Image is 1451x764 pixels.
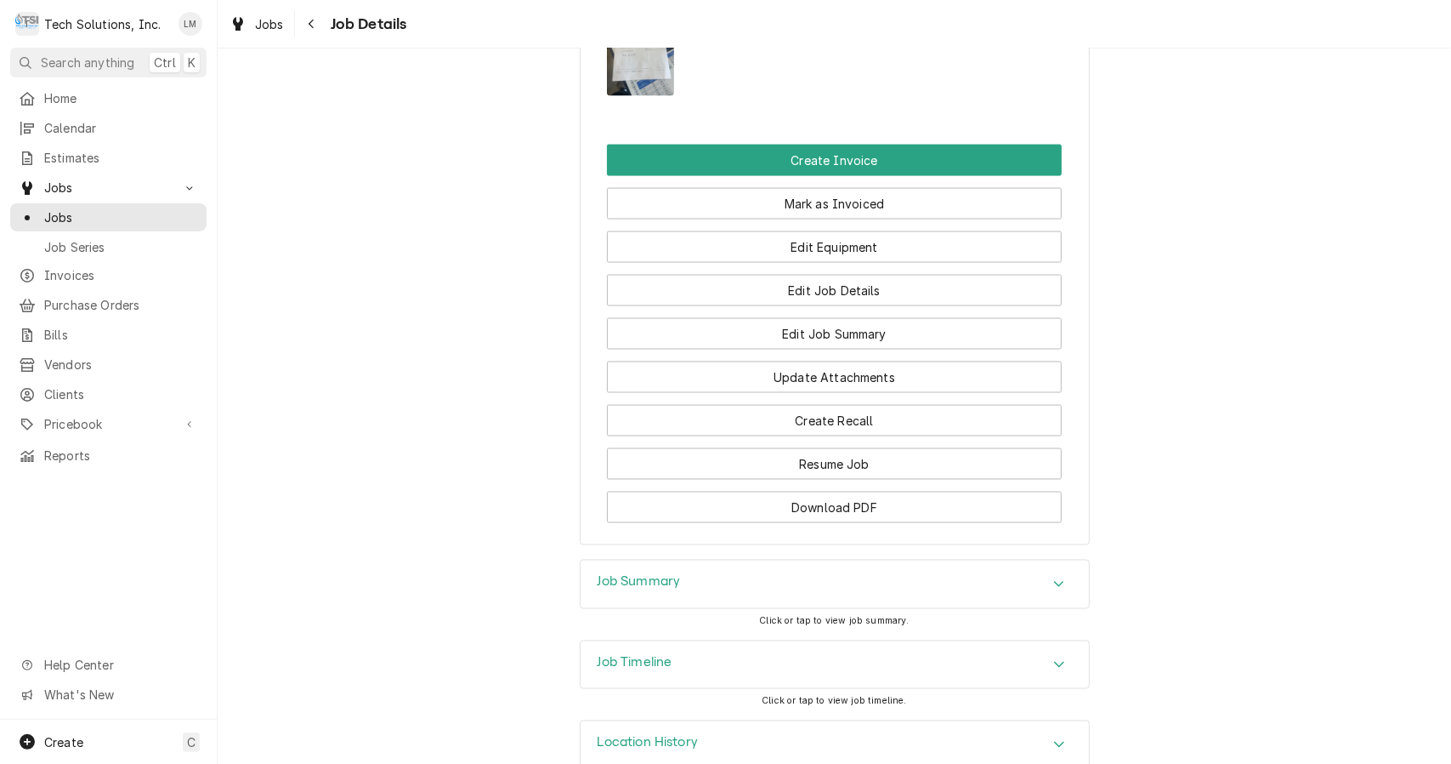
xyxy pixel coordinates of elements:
[223,10,291,38] a: Jobs
[44,686,196,704] span: What's New
[187,733,196,751] span: C
[326,13,407,36] span: Job Details
[15,12,39,36] div: T
[10,291,207,319] a: Purchase Orders
[10,203,207,231] a: Jobs
[10,144,207,172] a: Estimates
[10,410,207,438] a: Go to Pricebook
[44,326,198,344] span: Bills
[607,263,1062,306] div: Button Group Row
[607,480,1062,523] div: Button Group Row
[10,351,207,379] a: Vendors
[44,296,198,314] span: Purchase Orders
[581,641,1089,689] div: Accordion Header
[10,321,207,349] a: Bills
[581,641,1089,689] button: Accordion Details Expand Trigger
[44,415,173,433] span: Pricebook
[580,560,1090,609] div: Job Summary
[607,492,1062,523] button: Download PDF
[607,306,1062,350] div: Button Group Row
[607,220,1062,263] div: Button Group Row
[44,735,83,750] span: Create
[580,641,1090,690] div: Job Timeline
[44,356,198,373] span: Vendors
[607,176,1062,220] div: Button Group Row
[255,15,284,33] span: Jobs
[598,655,672,671] h3: Job Timeline
[581,561,1089,608] div: Accordion Header
[10,233,207,261] a: Job Series
[598,574,681,590] h3: Job Summary
[44,447,198,465] span: Reports
[607,188,1062,220] button: Mark as Invoiced
[44,266,198,284] span: Invoices
[10,48,207,77] button: Search anythingCtrlK
[179,12,202,36] div: Leah Meadows's Avatar
[44,15,161,33] div: Tech Solutions, Inc.
[44,385,198,403] span: Clients
[607,7,674,96] img: 39lATh8uQzKXeCDeXEoP
[607,275,1062,306] button: Edit Job Details
[607,318,1062,350] button: Edit Job Summary
[44,208,198,226] span: Jobs
[607,145,1062,176] div: Button Group Row
[44,179,173,197] span: Jobs
[607,362,1062,393] button: Update Attachments
[598,735,699,751] h3: Location History
[10,174,207,202] a: Go to Jobs
[10,114,207,142] a: Calendar
[10,261,207,289] a: Invoices
[607,145,1062,523] div: Button Group
[10,442,207,470] a: Reports
[607,436,1062,480] div: Button Group Row
[607,231,1062,263] button: Edit Equipment
[759,616,909,627] span: Click or tap to view job summary.
[15,12,39,36] div: Tech Solutions, Inc.'s Avatar
[188,54,196,71] span: K
[10,84,207,112] a: Home
[10,651,207,679] a: Go to Help Center
[607,405,1062,436] button: Create Recall
[10,380,207,408] a: Clients
[179,12,202,36] div: LM
[41,54,134,71] span: Search anything
[298,10,326,37] button: Navigate back
[607,350,1062,393] div: Button Group Row
[44,149,198,167] span: Estimates
[607,145,1062,176] button: Create Invoice
[10,681,207,709] a: Go to What's New
[44,89,198,107] span: Home
[154,54,176,71] span: Ctrl
[762,696,906,707] span: Click or tap to view job timeline.
[607,393,1062,436] div: Button Group Row
[44,238,198,256] span: Job Series
[44,119,198,137] span: Calendar
[607,448,1062,480] button: Resume Job
[44,656,196,674] span: Help Center
[581,561,1089,608] button: Accordion Details Expand Trigger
